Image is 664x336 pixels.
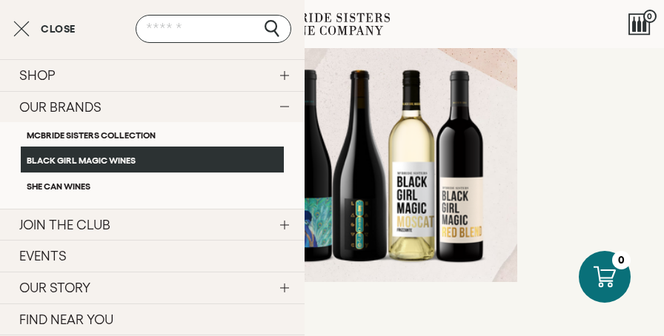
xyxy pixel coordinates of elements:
[21,122,284,147] a: McBride Sisters Collection
[147,317,517,328] h6: Sets
[612,251,631,269] div: 0
[643,10,657,23] span: 0
[21,147,284,172] a: Black Girl Magic Wines
[13,20,76,38] button: Close cart
[21,172,284,198] a: SHE CAN Wines
[41,24,76,34] span: Close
